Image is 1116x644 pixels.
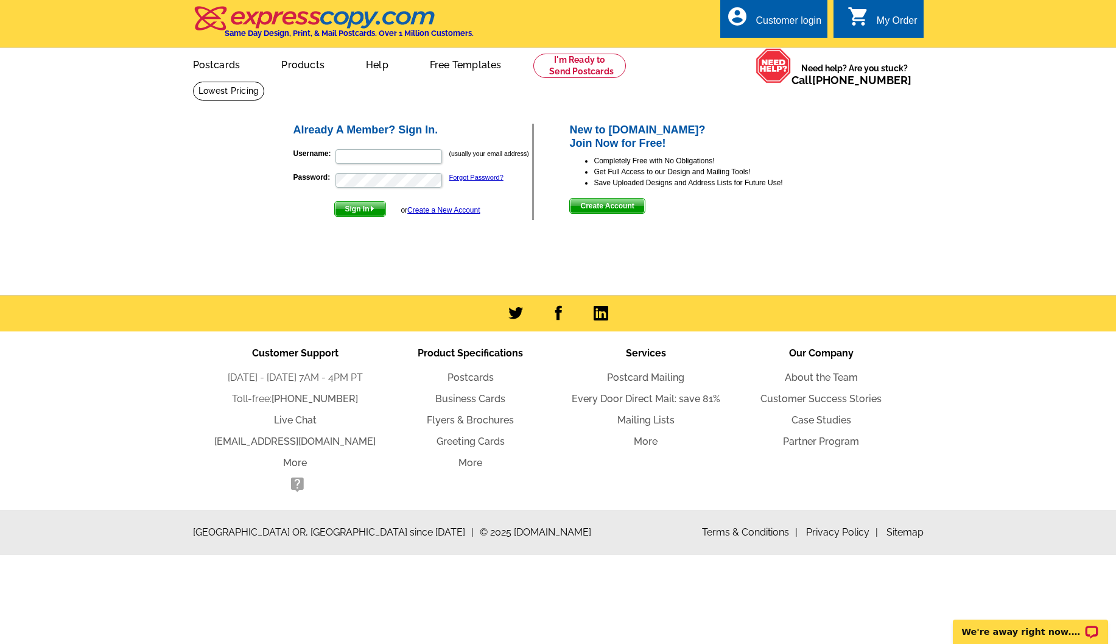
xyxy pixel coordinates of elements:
[225,29,474,38] h4: Same Day Design, Print, & Mail Postcards. Over 1 Million Customers.
[726,5,748,27] i: account_circle
[848,13,918,29] a: shopping_cart My Order
[370,206,375,211] img: button-next-arrow-white.png
[791,62,918,87] span: Need help? Are you stuck?
[214,436,376,447] a: [EMAIL_ADDRESS][DOMAIN_NAME]
[174,49,260,78] a: Postcards
[407,206,480,214] a: Create a New Account
[447,372,494,383] a: Postcards
[791,74,911,87] span: Call
[626,347,666,359] span: Services
[569,124,824,150] h2: New to [DOMAIN_NAME]? Join Now for Free!
[726,13,821,29] a: account_circle Customer login
[594,177,824,188] li: Save Uploaded Designs and Address Lists for Future Use!
[702,526,798,538] a: Terms & Conditions
[756,15,821,32] div: Customer login
[789,347,854,359] span: Our Company
[594,166,824,177] li: Get Full Access to our Design and Mailing Tools!
[760,393,882,405] a: Customer Success Stories
[783,436,859,447] a: Partner Program
[262,49,344,78] a: Products
[274,414,317,426] a: Live Chat
[252,347,339,359] span: Customer Support
[617,414,675,426] a: Mailing Lists
[570,199,644,213] span: Create Account
[458,457,482,469] a: More
[410,49,521,78] a: Free Templates
[346,49,408,78] a: Help
[607,372,684,383] a: Postcard Mailing
[272,393,358,405] a: [PHONE_NUMBER]
[427,414,514,426] a: Flyers & Brochures
[437,436,505,447] a: Greeting Cards
[569,198,645,214] button: Create Account
[193,15,474,38] a: Same Day Design, Print, & Mail Postcards. Over 1 Million Customers.
[785,372,858,383] a: About the Team
[293,124,533,137] h2: Already A Member? Sign In.
[756,48,791,83] img: help
[449,174,504,181] a: Forgot Password?
[449,150,529,157] small: (usually your email address)
[418,347,523,359] span: Product Specifications
[335,202,385,216] span: Sign In
[480,525,591,540] span: © 2025 [DOMAIN_NAME]
[848,5,869,27] i: shopping_cart
[806,526,878,538] a: Privacy Policy
[283,457,307,469] a: More
[945,606,1116,644] iframe: LiveChat chat widget
[594,155,824,166] li: Completely Free with No Obligations!
[208,370,383,385] li: [DATE] - [DATE] 7AM - 4PM PT
[193,525,474,540] span: [GEOGRAPHIC_DATA] OR, [GEOGRAPHIC_DATA] since [DATE]
[293,172,334,183] label: Password:
[791,414,851,426] a: Case Studies
[401,205,480,216] div: or
[334,201,386,217] button: Sign In
[572,393,720,405] a: Every Door Direct Mail: save 81%
[293,148,334,159] label: Username:
[634,436,658,447] a: More
[435,393,505,405] a: Business Cards
[886,526,924,538] a: Sitemap
[877,15,918,32] div: My Order
[208,392,383,406] li: Toll-free:
[812,74,911,87] a: [PHONE_NUMBER]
